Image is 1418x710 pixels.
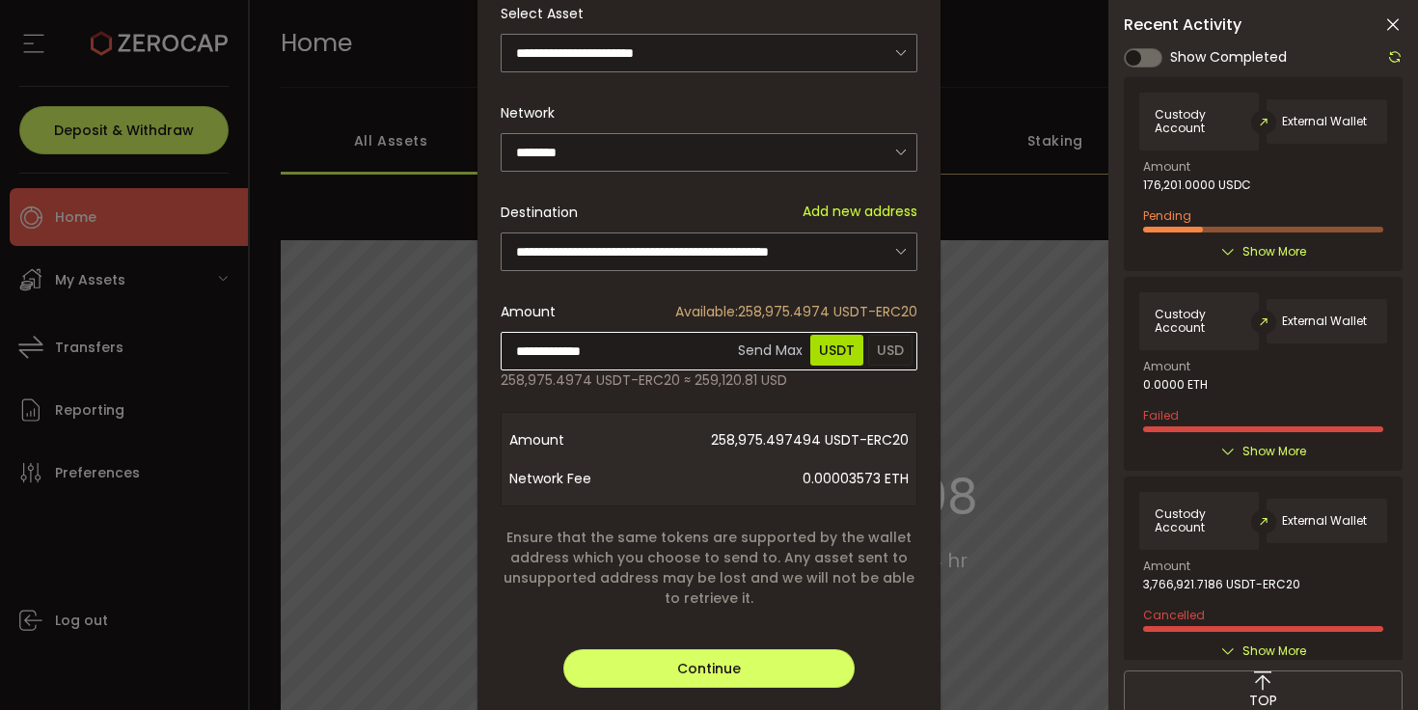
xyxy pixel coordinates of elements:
[1282,115,1367,128] span: External Wallet
[1124,17,1241,33] span: Recent Activity
[509,421,664,459] span: Amount
[1143,607,1205,623] span: Cancelled
[501,370,787,391] span: 258,975.4974 USDT-ERC20 ≈ 259,120.81 USD
[1282,514,1367,528] span: External Wallet
[803,202,917,222] span: Add new address
[1155,108,1244,135] span: Custody Account
[735,331,805,369] span: Send Max
[675,302,738,321] span: Available:
[501,203,578,222] span: Destination
[1242,242,1306,261] span: Show More
[675,302,917,322] span: 258,975.4974 USDT-ERC20
[1170,47,1287,68] span: Show Completed
[1143,178,1251,192] span: 176,201.0000 USDC
[677,659,741,678] span: Continue
[1155,507,1244,534] span: Custody Account
[501,103,566,123] label: Network
[1143,378,1208,392] span: 0.0000 ETH
[664,421,909,459] span: 258,975.497494 USDT-ERC20
[501,528,917,609] span: Ensure that the same tokens are supported by the wallet address which you choose to send to. Any ...
[1322,617,1418,710] iframe: Chat Widget
[501,4,595,23] label: Select Asset
[1143,207,1191,224] span: Pending
[1242,642,1306,661] span: Show More
[664,459,909,498] span: 0.00003573 ETH
[1143,578,1300,591] span: 3,766,921.7186 USDT-ERC20
[1242,442,1306,461] span: Show More
[563,649,855,688] button: Continue
[1143,407,1179,423] span: Failed
[1322,617,1418,710] div: Widżet czatu
[501,302,556,322] span: Amount
[1155,308,1244,335] span: Custody Account
[509,459,664,498] span: Network Fee
[1143,161,1190,173] span: Amount
[1282,314,1367,328] span: External Wallet
[810,335,863,366] span: USDT
[1143,560,1190,572] span: Amount
[1143,361,1190,372] span: Amount
[868,335,913,366] span: USD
